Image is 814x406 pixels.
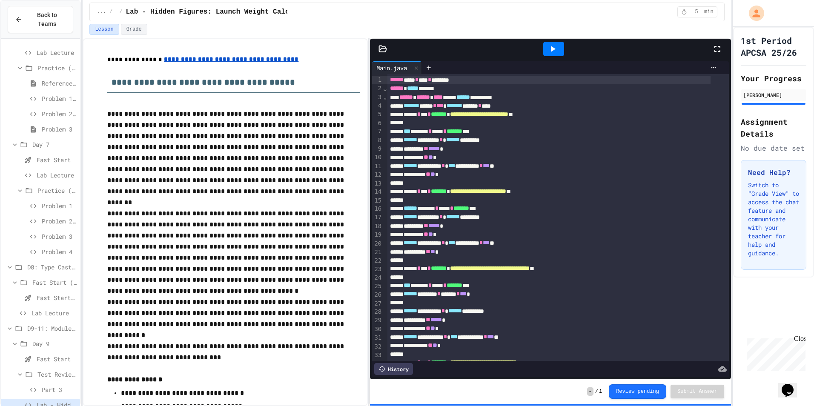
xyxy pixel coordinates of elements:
[372,127,383,136] div: 7
[37,293,77,302] span: Fast Start pt.1
[677,388,717,395] span: Submit Answer
[609,384,666,399] button: Review pending
[42,94,77,103] span: Problem 1: Mission Status Display
[372,93,383,102] div: 3
[42,217,77,226] span: Problem 2: Mission Resource Calculator
[741,72,806,84] h2: Your Progress
[32,140,77,149] span: Day 7
[27,263,77,272] span: D8: Type Casting
[372,119,383,128] div: 6
[97,9,106,15] span: ...
[778,372,805,397] iframe: chat widget
[748,181,799,257] p: Switch to "Grade View" to access the chat feature and communicate with your teacher for help and ...
[372,63,411,72] div: Main.java
[704,9,714,15] span: min
[743,91,804,99] div: [PERSON_NAME]
[372,248,383,257] div: 21
[37,370,77,379] span: Test Review (35 mins)
[372,265,383,274] div: 23
[383,85,387,92] span: Fold line
[372,110,383,119] div: 5
[587,387,593,396] span: -
[372,300,383,308] div: 27
[372,240,383,248] div: 20
[372,102,383,110] div: 4
[748,167,799,177] h3: Need Help?
[37,186,77,195] span: Practice (15 mins)
[372,162,383,171] div: 11
[42,385,77,394] span: Part 3
[42,125,77,134] span: Problem 3
[32,339,77,348] span: Day 9
[37,63,77,72] span: Practice (15 mins)
[372,188,383,196] div: 14
[372,84,383,93] div: 2
[741,143,806,153] div: No due date set
[126,7,314,17] span: Lab - Hidden Figures: Launch Weight Calculator
[372,231,383,239] div: 19
[42,232,77,241] span: Problem 3
[28,11,66,29] span: Back to Teams
[372,325,383,334] div: 30
[372,308,383,316] div: 28
[372,351,383,360] div: 33
[383,94,387,100] span: Fold line
[671,385,724,398] button: Submit Answer
[599,388,602,395] span: 1
[372,205,383,213] div: 16
[372,222,383,231] div: 18
[37,171,77,180] span: Lab Lecture
[42,79,77,88] span: Reference Link
[372,145,383,153] div: 9
[121,24,147,35] button: Grade
[32,309,77,317] span: Lab Lecture
[372,343,383,351] div: 32
[27,324,77,333] span: D9-11: Module Wrap Up
[42,201,77,210] span: Problem 1
[32,278,77,287] span: Fast Start (5 mins)
[372,197,383,205] div: 15
[37,48,77,57] span: Lab Lecture
[740,3,766,23] div: My Account
[372,153,383,162] div: 10
[595,388,598,395] span: /
[119,9,122,15] span: /
[374,363,413,375] div: History
[372,61,422,74] div: Main.java
[8,6,73,33] button: Back to Teams
[372,274,383,282] div: 24
[372,171,383,179] div: 12
[372,213,383,222] div: 17
[372,334,383,342] div: 31
[372,282,383,291] div: 25
[690,9,703,15] span: 5
[372,136,383,145] div: 8
[89,24,119,35] button: Lesson
[372,316,383,325] div: 29
[37,355,77,363] span: Fast Start
[372,257,383,265] div: 22
[372,360,383,368] div: 34
[109,9,112,15] span: /
[372,291,383,299] div: 26
[42,109,77,118] span: Problem 2: Crew Roster
[741,34,806,58] h1: 1st Period APCSA 25/26
[741,116,806,140] h2: Assignment Details
[37,155,77,164] span: Fast Start
[372,180,383,188] div: 13
[372,76,383,84] div: 1
[3,3,59,54] div: Chat with us now!Close
[743,335,805,371] iframe: chat widget
[42,247,77,256] span: Problem 4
